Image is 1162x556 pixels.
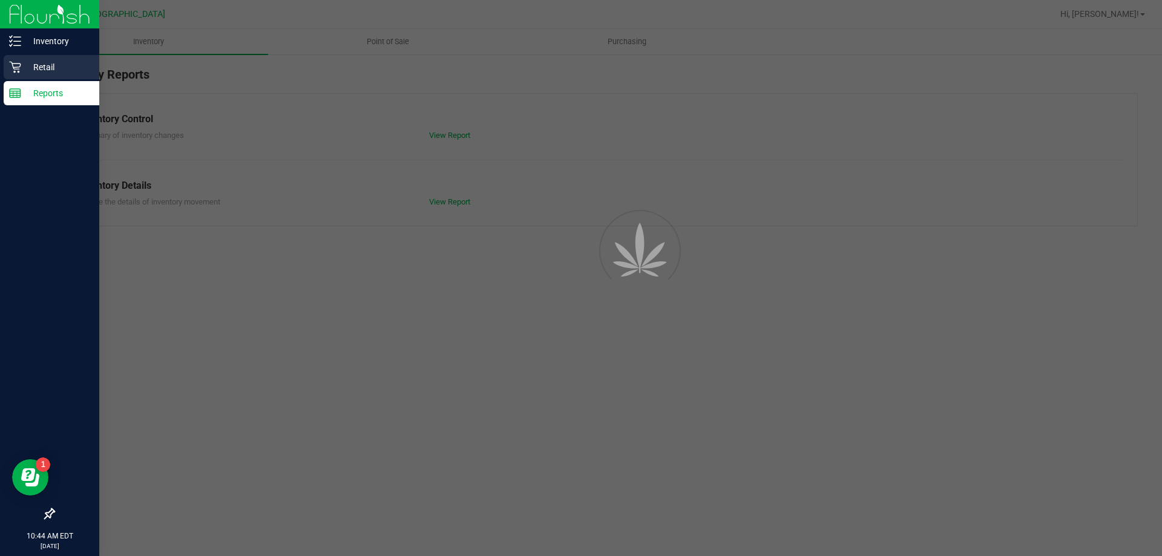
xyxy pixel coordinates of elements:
[5,541,94,551] p: [DATE]
[21,86,94,100] p: Reports
[9,35,21,47] inline-svg: Inventory
[9,61,21,73] inline-svg: Retail
[21,34,94,48] p: Inventory
[21,60,94,74] p: Retail
[12,459,48,495] iframe: Resource center
[36,457,50,472] iframe: Resource center unread badge
[5,531,94,541] p: 10:44 AM EDT
[9,87,21,99] inline-svg: Reports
